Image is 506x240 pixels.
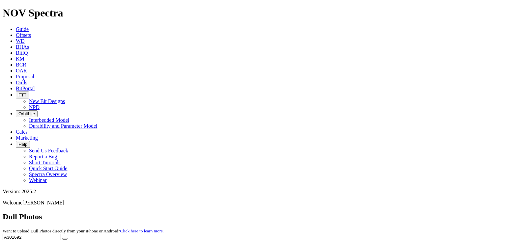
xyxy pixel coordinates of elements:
a: BCR [16,62,26,67]
a: OAR [16,68,27,73]
span: [PERSON_NAME] [22,200,64,205]
span: Help [18,142,27,147]
a: Proposal [16,74,34,79]
h1: NOV Spectra [3,7,503,19]
a: BitPortal [16,86,35,91]
span: FTT [18,93,26,97]
a: KM [16,56,24,62]
a: Guide [16,26,29,32]
a: Calcs [16,129,28,135]
a: Click here to learn more. [120,228,164,233]
a: Quick Start Guide [29,166,67,171]
a: Dulls [16,80,27,85]
a: WD [16,38,25,44]
button: FTT [16,92,29,98]
button: OrbitLite [16,110,38,117]
div: Version: 2025.2 [3,189,503,195]
a: Report a Bug [29,154,57,159]
a: Offsets [16,32,31,38]
span: OrbitLite [18,111,35,116]
button: Help [16,141,30,148]
a: Durability and Parameter Model [29,123,98,129]
h2: Dull Photos [3,212,503,221]
a: BHAs [16,44,29,50]
p: Welcome [3,200,503,206]
a: New Bit Designs [29,98,65,104]
a: Webinar [29,177,47,183]
a: Spectra Overview [29,172,67,177]
a: NPD [29,104,40,110]
small: Want to upload Dull Photos directly from your iPhone or Android? [3,228,164,233]
a: Interbedded Model [29,117,69,123]
a: Short Tutorials [29,160,61,165]
a: Send Us Feedback [29,148,68,153]
a: BitIQ [16,50,28,56]
a: Marketing [16,135,38,141]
